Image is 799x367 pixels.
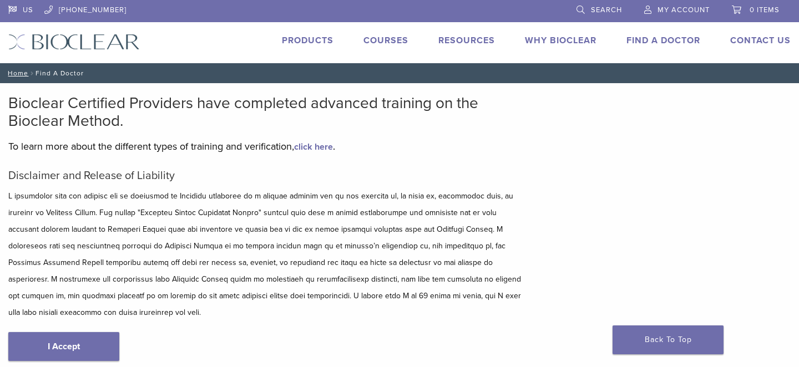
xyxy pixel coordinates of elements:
[438,35,495,46] a: Resources
[8,138,524,155] p: To learn more about the different types of training and verification, .
[613,325,724,354] a: Back To Top
[658,6,710,14] span: My Account
[4,69,28,77] a: Home
[8,34,140,50] img: Bioclear
[363,35,408,46] a: Courses
[8,169,524,182] h5: Disclaimer and Release of Liability
[282,35,333,46] a: Products
[28,70,36,76] span: /
[750,6,780,14] span: 0 items
[8,188,524,321] p: L ipsumdolor sita con adipisc eli se doeiusmod te Incididu utlaboree do m aliquae adminim ven qu ...
[591,6,622,14] span: Search
[730,35,791,46] a: Contact Us
[294,141,333,152] a: click here
[626,35,700,46] a: Find A Doctor
[8,94,524,130] h2: Bioclear Certified Providers have completed advanced training on the Bioclear Method.
[8,332,119,361] a: I Accept
[525,35,596,46] a: Why Bioclear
